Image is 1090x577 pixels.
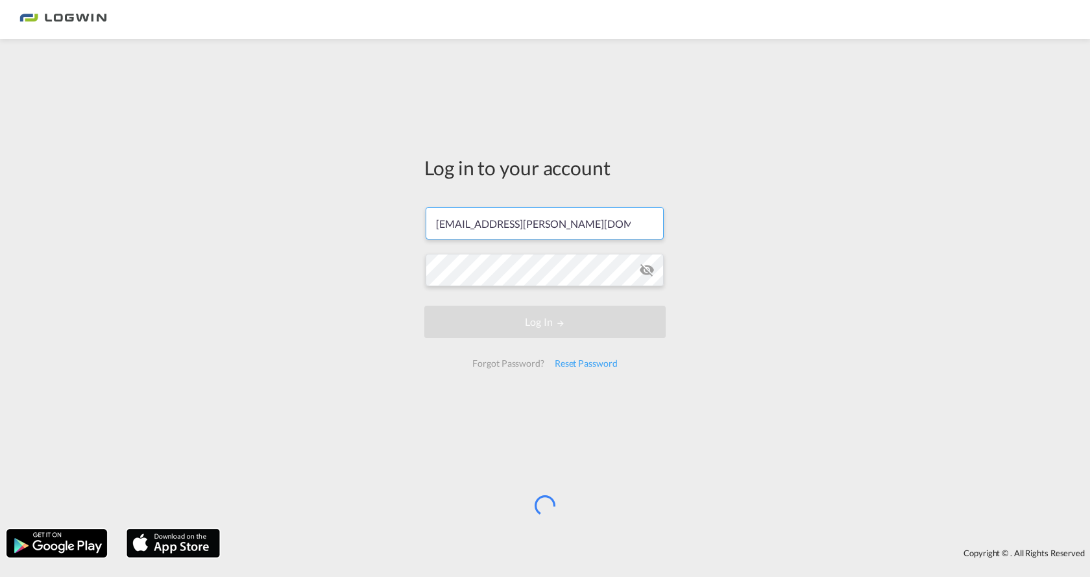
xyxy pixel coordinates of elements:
[5,528,108,559] img: google.png
[125,528,221,559] img: apple.png
[467,352,549,375] div: Forgot Password?
[424,306,666,338] button: LOGIN
[550,352,623,375] div: Reset Password
[426,207,664,239] input: Enter email/phone number
[226,542,1090,564] div: Copyright © . All Rights Reserved
[424,154,666,181] div: Log in to your account
[639,262,655,278] md-icon: icon-eye-off
[19,5,107,34] img: bc73a0e0d8c111efacd525e4c8ad7d32.png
